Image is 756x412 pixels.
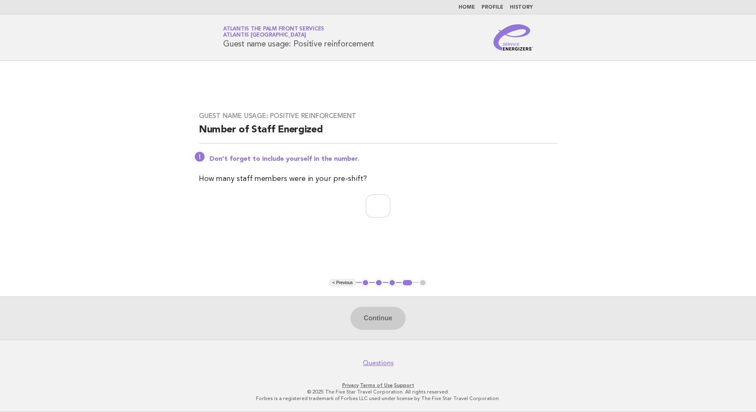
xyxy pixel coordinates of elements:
p: How many staff members were in your pre-shift? [199,173,557,185]
p: Don't forget to include yourself in the number. [210,155,557,163]
a: Terms of Use [360,382,393,388]
button: 4 [401,279,413,287]
span: Atlantis [GEOGRAPHIC_DATA] [223,33,306,38]
h1: Guest name usage: Positive reinforcement [223,27,374,48]
p: Forbes is a registered trademark of Forbes LLC used under license by The Five Star Travel Corpora... [127,395,629,402]
a: Privacy [342,382,359,388]
a: Support [394,382,414,388]
a: Home [459,5,475,10]
p: © 2025 The Five Star Travel Corporation. All rights reserved. [127,389,629,395]
h2: Number of Staff Energized [199,123,557,144]
button: < Previous [329,279,356,287]
h3: Guest name usage: Positive reinforcement [199,112,557,120]
img: Service Energizers [493,24,533,51]
button: 3 [388,279,396,287]
button: 2 [375,279,383,287]
a: Atlantis The Palm Front ServicesAtlantis [GEOGRAPHIC_DATA] [223,26,324,38]
a: History [510,5,533,10]
button: 1 [362,279,370,287]
a: Questions [363,359,394,367]
p: · · [127,382,629,389]
a: Profile [482,5,503,10]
